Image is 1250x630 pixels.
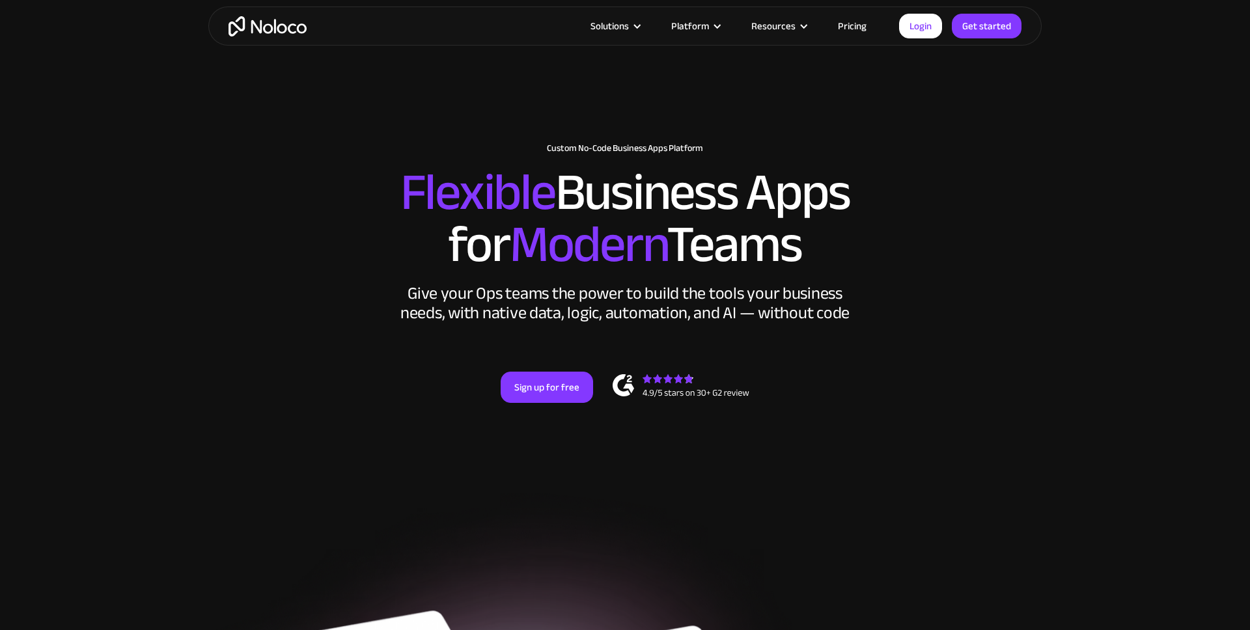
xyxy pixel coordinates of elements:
div: Platform [655,18,735,34]
h1: Custom No-Code Business Apps Platform [221,143,1029,154]
a: home [229,16,307,36]
span: Flexible [400,144,555,241]
a: Login [899,14,942,38]
span: Modern [510,196,667,293]
div: Solutions [590,18,629,34]
div: Platform [671,18,709,34]
h2: Business Apps for Teams [221,167,1029,271]
div: Resources [735,18,822,34]
a: Pricing [822,18,883,34]
a: Get started [952,14,1021,38]
div: Give your Ops teams the power to build the tools your business needs, with native data, logic, au... [397,284,853,323]
a: Sign up for free [501,372,593,403]
div: Resources [751,18,796,34]
div: Solutions [574,18,655,34]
